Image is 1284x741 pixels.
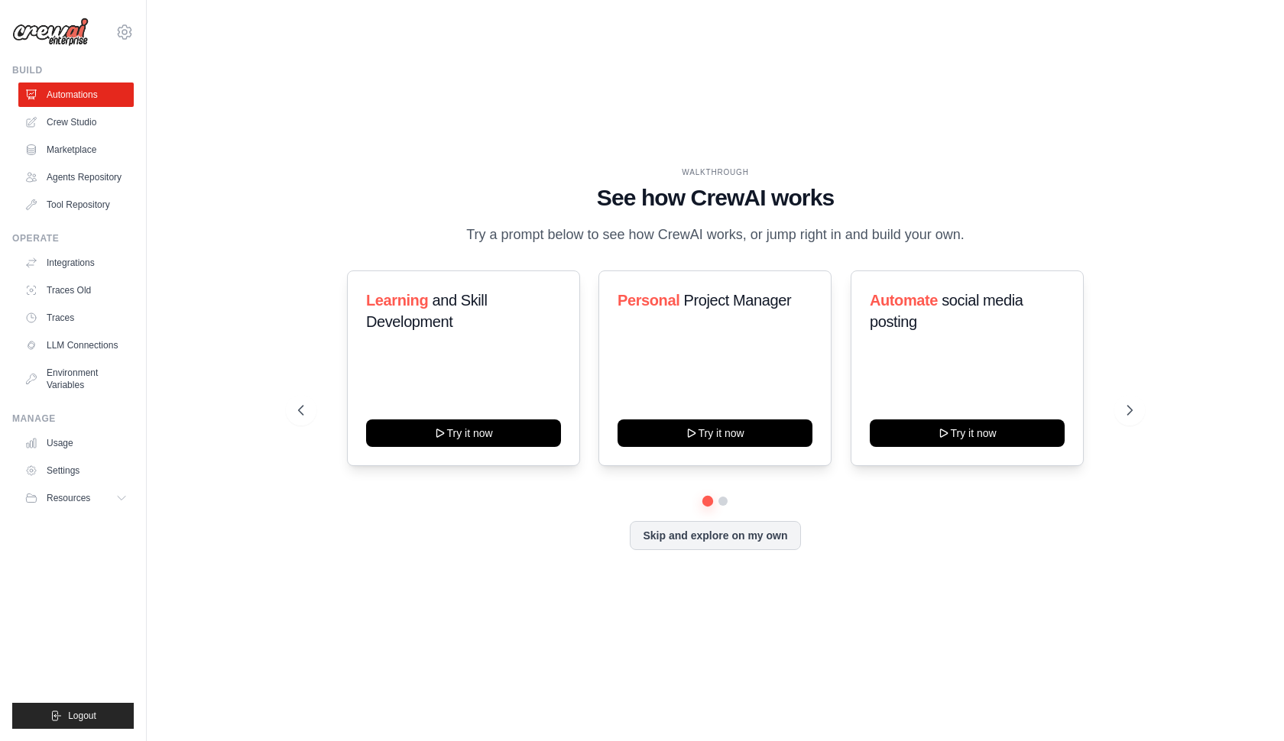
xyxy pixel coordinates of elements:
div: Build [12,64,134,76]
h1: See how CrewAI works [298,184,1132,212]
span: Resources [47,492,90,504]
span: Logout [68,710,96,722]
button: Skip and explore on my own [630,521,800,550]
button: Try it now [366,419,561,447]
div: Operate [12,232,134,244]
span: Automate [870,292,938,309]
button: Try it now [618,419,812,447]
a: Traces [18,306,134,330]
span: Project Manager [684,292,792,309]
div: WALKTHROUGH [298,167,1132,178]
a: Automations [18,83,134,107]
button: Resources [18,486,134,510]
a: Environment Variables [18,361,134,397]
button: Logout [12,703,134,729]
a: Integrations [18,251,134,275]
a: Agents Repository [18,165,134,189]
button: Try it now [870,419,1065,447]
p: Try a prompt below to see how CrewAI works, or jump right in and build your own. [459,224,972,246]
a: Traces Old [18,278,134,303]
a: Settings [18,458,134,483]
a: Usage [18,431,134,455]
span: social media posting [870,292,1023,330]
span: Learning [366,292,428,309]
a: Crew Studio [18,110,134,134]
a: Tool Repository [18,193,134,217]
a: LLM Connections [18,333,134,358]
a: Marketplace [18,138,134,162]
div: Manage [12,413,134,425]
span: Personal [618,292,679,309]
img: Logo [12,18,89,47]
